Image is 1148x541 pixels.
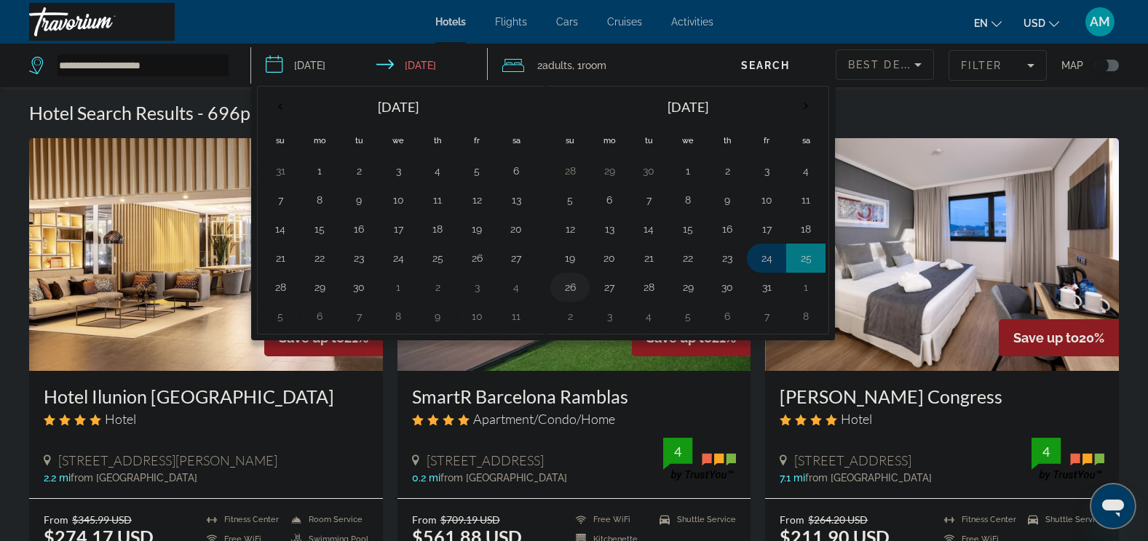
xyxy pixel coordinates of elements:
li: Shuttle Service [652,513,736,526]
th: [DATE] [300,89,496,124]
button: Filter [949,49,1047,81]
button: Day 4 [426,161,449,181]
button: Day 15 [308,219,331,239]
button: Day 10 [465,306,488,326]
button: Day 3 [465,277,488,297]
div: 4 star Hotel [44,411,368,427]
button: Day 8 [794,306,818,326]
li: Free WiFi [569,513,652,526]
button: Day 11 [504,306,528,326]
button: Day 4 [794,161,818,181]
button: Day 29 [676,277,700,297]
button: Check-in date: Jul 23, 2026 Check-out date: Jul 24, 2026 [251,44,488,87]
span: USD [1024,17,1045,29]
button: Day 12 [558,219,582,239]
button: Day 7 [347,306,371,326]
span: , 1 [572,55,606,76]
span: From [780,513,804,526]
button: Day 5 [558,190,582,210]
iframe: Button to launch messaging window [1090,483,1136,529]
span: from [GEOGRAPHIC_DATA] [805,472,932,484]
button: Day 6 [598,190,621,210]
button: Day 11 [794,190,818,210]
button: Day 5 [269,306,292,326]
span: en [974,17,988,29]
button: Day 25 [426,248,449,268]
span: Apartment/Condo/Home [473,411,615,427]
button: Search [710,52,821,79]
img: trustyou-badge.svg [663,438,736,481]
button: Day 9 [716,190,739,210]
button: Day 9 [347,190,371,210]
button: Day 8 [676,190,700,210]
button: Day 2 [426,277,449,297]
a: [PERSON_NAME] Congress [780,385,1104,407]
del: $264.20 USD [808,513,868,526]
span: 2 [537,55,572,76]
img: Hotel image [29,138,383,371]
a: Hotel Ilunion [GEOGRAPHIC_DATA] [44,385,368,407]
span: [STREET_ADDRESS] [794,452,911,468]
div: 4 star Apartment [412,411,737,427]
button: Day 14 [637,219,660,239]
button: Day 8 [387,306,410,326]
button: Day 5 [676,306,700,326]
li: Shuttle Service [1021,513,1104,526]
li: Fitness Center [199,513,284,526]
span: Flights [495,16,527,28]
button: Day 28 [269,277,292,297]
li: Fitness Center [937,513,1021,526]
span: Map [1061,55,1083,76]
div: 20% [999,319,1119,356]
button: Day 4 [637,306,660,326]
button: Change language [974,12,1002,33]
div: 4 [663,443,692,460]
button: Day 7 [755,306,778,326]
button: Day 8 [308,190,331,210]
span: - [197,102,204,124]
button: Day 3 [755,161,778,181]
button: Change currency [1024,12,1059,33]
span: From [44,513,68,526]
div: 4 star Hotel [780,411,1104,427]
span: Activities [671,16,713,28]
button: Day 21 [269,248,292,268]
th: [DATE] [590,89,786,124]
a: Hotels [435,16,466,28]
button: Previous month [261,89,300,123]
button: Day 9 [426,306,449,326]
button: Day 1 [387,277,410,297]
button: Day 22 [308,248,331,268]
button: Day 2 [716,161,739,181]
span: AM [1090,15,1110,29]
button: Day 19 [465,219,488,239]
button: Day 2 [558,306,582,326]
a: SmartR Barcelona Ramblas [412,385,737,407]
h1: Hotel Search Results [29,102,194,124]
button: Day 27 [504,248,528,268]
button: Day 6 [308,306,331,326]
span: Hotel [841,411,872,427]
button: Day 28 [637,277,660,297]
button: Day 11 [426,190,449,210]
button: Day 1 [308,161,331,181]
img: trustyou-badge.svg [1032,438,1104,481]
a: Cruises [607,16,642,28]
span: from [GEOGRAPHIC_DATA] [71,472,197,484]
button: Day 16 [347,219,371,239]
del: $345.99 USD [72,513,132,526]
button: Day 25 [794,248,818,268]
h2: 696 [207,102,443,124]
button: Day 29 [598,161,621,181]
button: Day 12 [465,190,488,210]
img: Hotel image [765,138,1119,371]
button: Day 3 [598,306,621,326]
button: Day 27 [598,277,621,297]
span: [STREET_ADDRESS] [427,452,544,468]
a: Travorium [29,3,175,41]
span: Hotel [105,411,136,427]
button: Day 28 [558,161,582,181]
